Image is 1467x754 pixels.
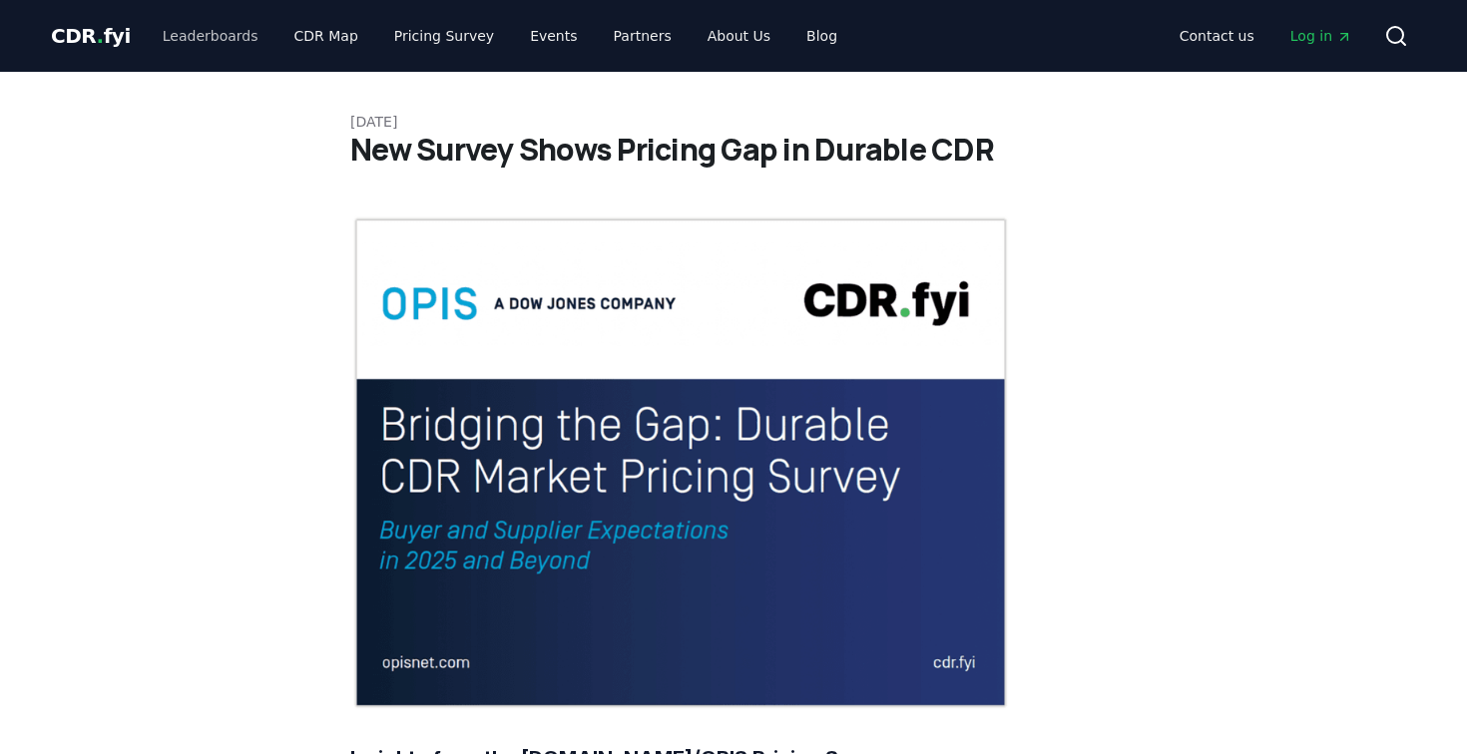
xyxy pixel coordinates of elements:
span: Log in [1290,26,1352,46]
nav: Main [147,18,853,54]
a: Contact us [1164,18,1270,54]
span: CDR fyi [51,24,131,48]
a: Blog [790,18,853,54]
a: Log in [1274,18,1368,54]
a: CDR Map [278,18,374,54]
img: blog post image [350,215,1011,710]
span: . [97,24,104,48]
a: Events [514,18,593,54]
a: About Us [692,18,786,54]
nav: Main [1164,18,1368,54]
a: Pricing Survey [378,18,510,54]
a: Partners [598,18,688,54]
p: [DATE] [350,112,1117,132]
a: Leaderboards [147,18,274,54]
h1: New Survey Shows Pricing Gap in Durable CDR [350,132,1117,168]
a: CDR.fyi [51,22,131,50]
